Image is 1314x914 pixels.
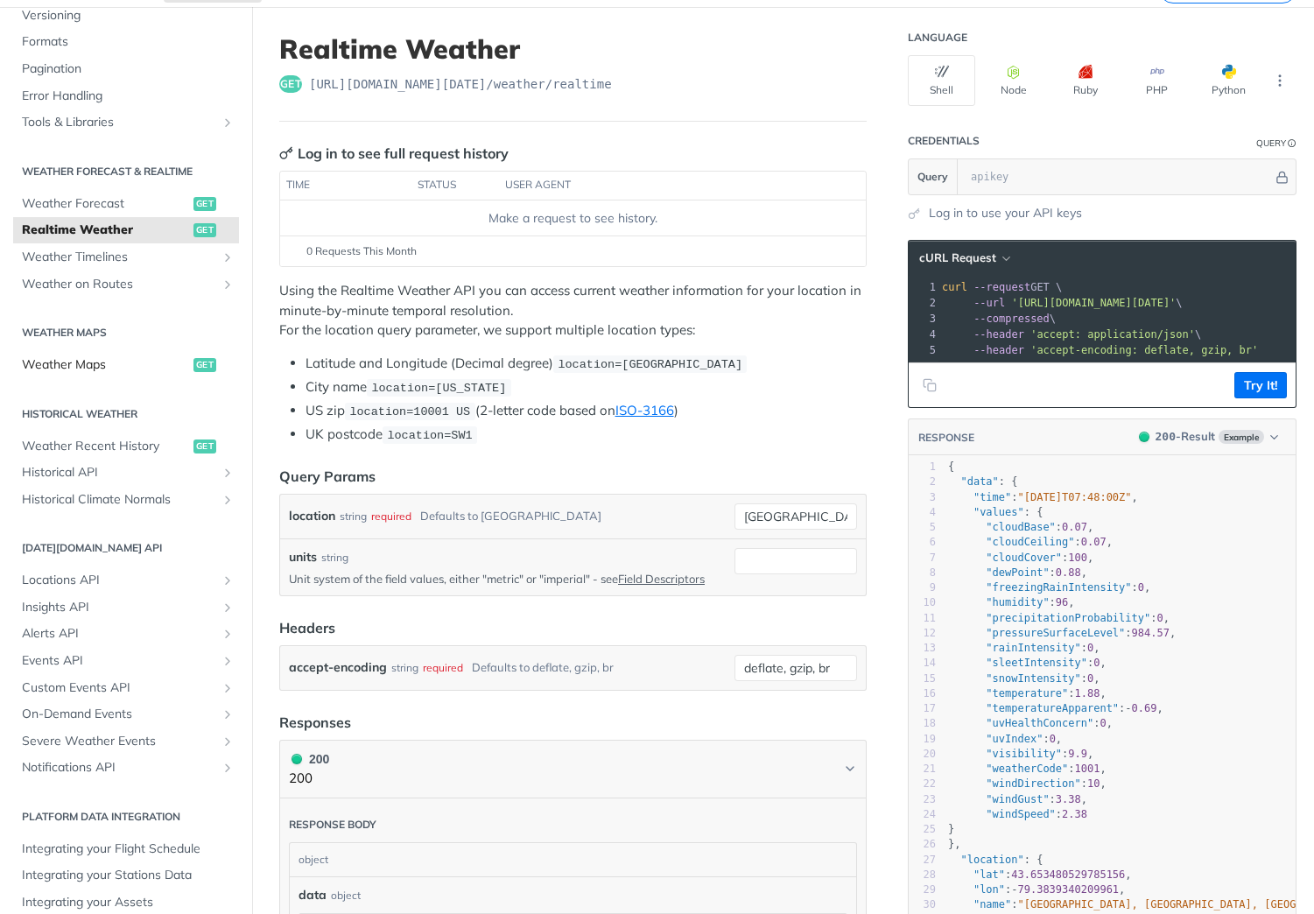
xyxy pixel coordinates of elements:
[289,571,727,587] p: Unit system of the field values, either "metric" or "imperial" - see
[13,648,239,674] a: Events APIShow subpages for Events API
[1030,328,1195,341] span: 'accept: application/json'
[1068,552,1087,564] span: 100
[909,822,936,837] div: 25
[289,749,857,789] button: 200 200200
[1123,55,1191,106] button: PHP
[22,679,216,697] span: Custom Events API
[13,271,239,298] a: Weather on RoutesShow subpages for Weather on Routes
[942,328,1201,341] span: \
[948,475,1018,488] span: : {
[942,281,967,293] span: curl
[22,221,189,239] span: Realtime Weather
[909,490,936,505] div: 3
[1062,808,1087,820] span: 2.38
[986,596,1049,608] span: "humidity"
[221,761,235,775] button: Show subpages for Notifications API
[13,621,239,647] a: Alerts APIShow subpages for Alerts API
[13,701,239,728] a: On-Demand EventsShow subpages for On-Demand Events
[289,749,329,769] div: 200
[1093,657,1100,669] span: 0
[942,313,1056,325] span: \
[22,733,216,750] span: Severe Weather Events
[973,281,1030,293] span: --request
[22,840,235,858] span: Integrating your Flight Schedule
[986,763,1068,775] span: "weatherCode"
[909,807,936,822] div: 24
[986,748,1062,760] span: "visibility"
[13,352,239,378] a: Weather Mapsget
[986,687,1068,700] span: "temperature"
[948,868,1132,881] span: : ,
[13,3,239,29] a: Versioning
[22,464,216,482] span: Historical API
[22,867,235,884] span: Integrating your Stations Data
[909,837,936,852] div: 26
[948,793,1087,805] span: : ,
[221,707,235,721] button: Show subpages for On-Demand Events
[279,281,867,341] p: Using the Realtime Weather API you can access current weather information for your location in mi...
[948,612,1170,624] span: : ,
[221,278,235,292] button: Show subpages for Weather on Routes
[13,487,239,513] a: Historical Climate NormalsShow subpages for Historical Climate Normals
[909,460,936,475] div: 1
[908,55,975,106] button: Shell
[349,405,470,418] span: location=10001 US
[909,327,938,342] div: 4
[22,599,216,616] span: Insights API
[948,672,1100,685] span: : ,
[1081,536,1107,548] span: 0.07
[13,56,239,82] a: Pagination
[289,503,335,529] label: location
[948,461,954,473] span: {
[22,195,189,213] span: Weather Forecast
[1075,687,1100,700] span: 1.88
[13,809,239,825] h2: Platform DATA integration
[909,626,936,641] div: 12
[279,75,302,93] span: get
[1273,168,1291,186] button: Hide
[423,655,463,680] div: required
[948,733,1062,745] span: : ,
[1062,521,1087,533] span: 0.07
[909,897,936,912] div: 30
[909,595,936,610] div: 10
[1256,137,1286,150] div: Query
[306,401,867,421] li: US zip (2-letter code based on )
[973,868,1005,881] span: "lat"
[909,671,936,686] div: 15
[221,601,235,615] button: Show subpages for Insights API
[1100,717,1106,729] span: 0
[193,439,216,453] span: get
[909,641,936,656] div: 13
[1087,642,1093,654] span: 0
[22,7,235,25] span: Versioning
[1138,581,1144,594] span: 0
[289,769,329,789] p: 200
[960,475,998,488] span: "data"
[986,672,1080,685] span: "snowIntensity"
[1267,67,1293,94] button: More Languages
[420,503,601,529] div: Defaults to [GEOGRAPHIC_DATA]
[909,701,936,716] div: 17
[411,172,499,200] th: status
[948,521,1093,533] span: : ,
[1156,428,1215,446] div: - Result
[13,244,239,271] a: Weather TimelinesShow subpages for Weather Timelines
[22,356,189,374] span: Weather Maps
[13,567,239,594] a: Locations APIShow subpages for Locations API
[986,777,1080,790] span: "windDirection"
[942,297,1183,309] span: \
[909,747,936,762] div: 20
[1011,883,1017,896] span: -
[221,250,235,264] button: Show subpages for Weather Timelines
[1125,702,1131,714] span: -
[909,580,936,595] div: 9
[986,702,1119,714] span: "temperatureApparent"
[22,759,216,777] span: Notifications API
[909,505,936,520] div: 4
[289,818,376,832] div: Response body
[917,372,942,398] button: Copy to clipboard
[909,520,936,535] div: 5
[340,503,367,529] div: string
[321,550,348,566] div: string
